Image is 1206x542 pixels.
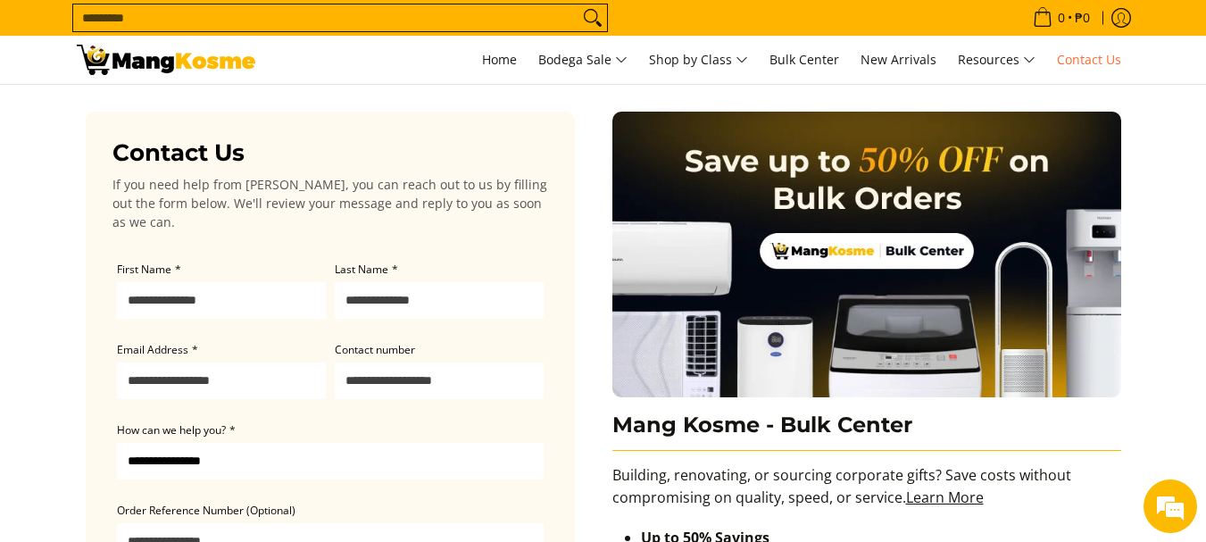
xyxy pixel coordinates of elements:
[482,51,517,68] span: Home
[77,45,255,75] img: Contact Us Today! l Mang Kosme - Home Appliance Warehouse Sale
[769,51,839,68] span: Bulk Center
[117,342,188,357] span: Email Address
[112,138,548,168] h3: Contact Us
[473,36,526,84] a: Home
[861,51,936,68] span: New Arrivals
[612,464,1121,527] p: Building, renovating, or sourcing corporate gifts? Save costs without compromising on quality, sp...
[273,36,1130,84] nav: Main Menu
[1027,8,1095,28] span: •
[335,262,388,277] span: Last Name
[335,342,415,357] span: Contact number
[640,36,757,84] a: Shop by Class
[9,356,340,419] textarea: Type your message and hit 'Enter'
[117,262,171,277] span: First Name
[852,36,945,84] a: New Arrivals
[93,100,300,123] div: Chat with us now
[293,9,336,52] div: Minimize live chat window
[612,412,1121,452] h3: Mang Kosme - Bulk Center
[112,175,548,231] p: If you need help from [PERSON_NAME], you can reach out to us by filling out the form below. We'll...
[1057,51,1121,68] span: Contact Us
[117,422,226,438] span: How can we help you?
[949,36,1044,84] a: Resources
[538,49,628,71] span: Bodega Sale
[578,4,607,31] button: Search
[1048,36,1130,84] a: Contact Us
[117,503,295,518] span: Order Reference Number (Optional)
[761,36,848,84] a: Bulk Center
[529,36,636,84] a: Bodega Sale
[649,49,748,71] span: Shop by Class
[958,49,1035,71] span: Resources
[1055,12,1068,24] span: 0
[104,159,246,339] span: We're online!
[906,488,984,507] a: Learn More
[1072,12,1093,24] span: ₱0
